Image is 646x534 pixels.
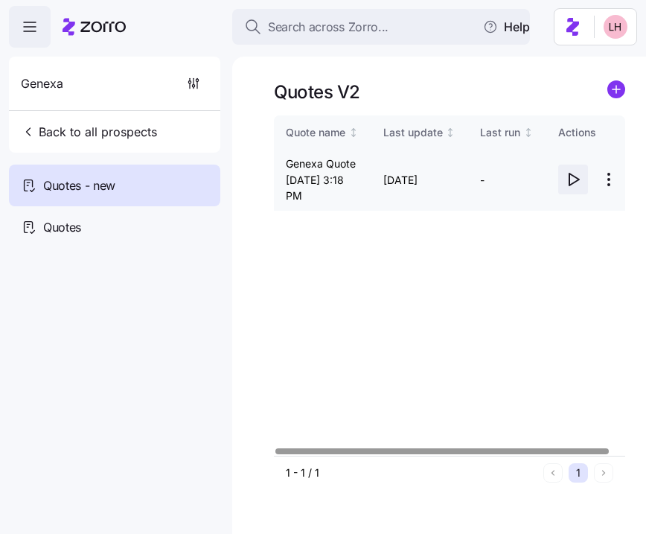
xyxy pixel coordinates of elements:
[286,465,537,480] div: 1 - 1 / 1
[594,463,613,483] button: Next page
[468,150,546,211] td: -
[445,127,455,138] div: Not sorted
[371,115,469,150] th: Last updateNot sorted
[523,127,534,138] div: Not sorted
[604,15,627,39] img: 8ac9784bd0c5ae1e7e1202a2aac67deb
[543,463,563,483] button: Previous page
[43,177,115,195] span: Quotes - new
[348,127,359,138] div: Not sorted
[607,80,625,104] a: add icon
[232,9,530,45] button: Search across Zorro...
[21,74,63,93] span: Genexa
[274,115,371,150] th: Quote nameNot sorted
[383,124,443,141] div: Last update
[9,165,220,206] a: Quotes - new
[274,80,360,104] h1: Quotes V2
[43,218,81,237] span: Quotes
[558,124,630,141] div: Actions
[468,115,546,150] th: Last runNot sorted
[15,117,163,147] button: Back to all prospects
[483,18,530,36] span: Help
[371,150,469,211] td: [DATE]
[268,18,388,36] span: Search across Zorro...
[471,12,542,42] button: Help
[480,124,520,141] div: Last run
[607,80,625,98] svg: add icon
[9,206,220,248] a: Quotes
[274,150,371,211] td: Genexa Quote [DATE] 3:18 PM
[286,124,345,141] div: Quote name
[569,463,588,483] button: 1
[21,123,157,141] span: Back to all prospects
